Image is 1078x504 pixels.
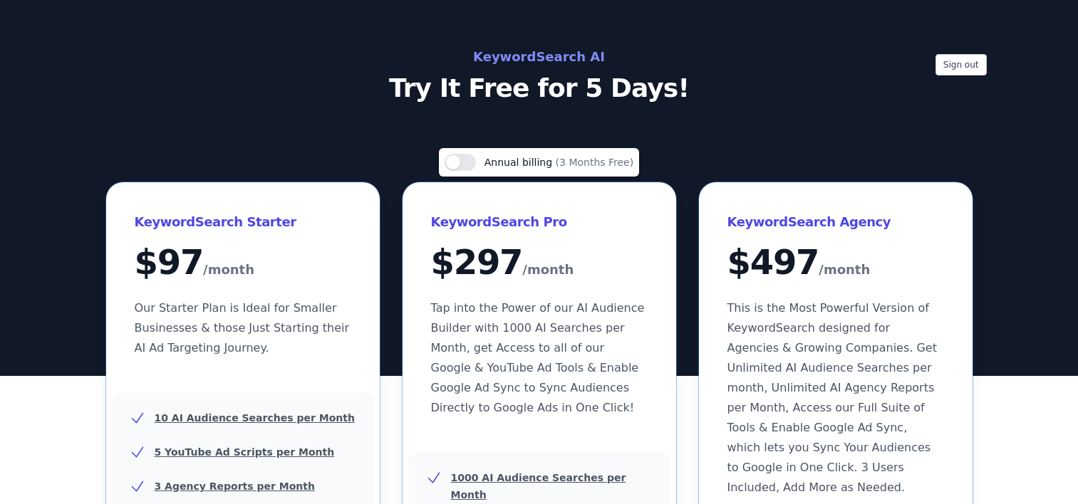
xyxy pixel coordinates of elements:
[155,481,315,492] u: 3 Agency Reports per Month
[556,157,634,168] span: (3 Months Free)
[431,211,648,233] h3: KeywordSearch Pro
[451,472,626,500] u: 1000 AI Audience Searches per Month
[203,258,254,281] span: /month
[727,245,944,281] div: $ 497
[727,301,937,494] span: This is the Most Powerful Version of KeywordSearch designed for Agencies & Growing Companies. Get...
[220,74,859,103] p: Try It Free for 5 Days!
[155,412,355,424] u: 10 AI Audience Searches per Month
[220,46,859,68] h2: KeywordSearch AI
[135,211,351,233] h3: KeywordSearch Starter
[484,157,556,168] span: Annual billing
[431,301,645,414] span: Tap into the Power of our AI Audience Builder with 1000 AI Searches per Month, get Access to all ...
[135,301,350,355] span: Our Starter Plan is Ideal for Smaller Businesses & those Just Starting their AI Ad Targeting Jour...
[727,211,944,233] h3: KeywordSearch Agency
[936,54,987,75] button: Sign out
[155,446,335,458] u: 5 YouTube Ad Scripts per Month
[135,245,351,281] div: $ 97
[522,258,574,281] span: /month
[431,245,648,281] div: $ 297
[819,258,870,281] span: /month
